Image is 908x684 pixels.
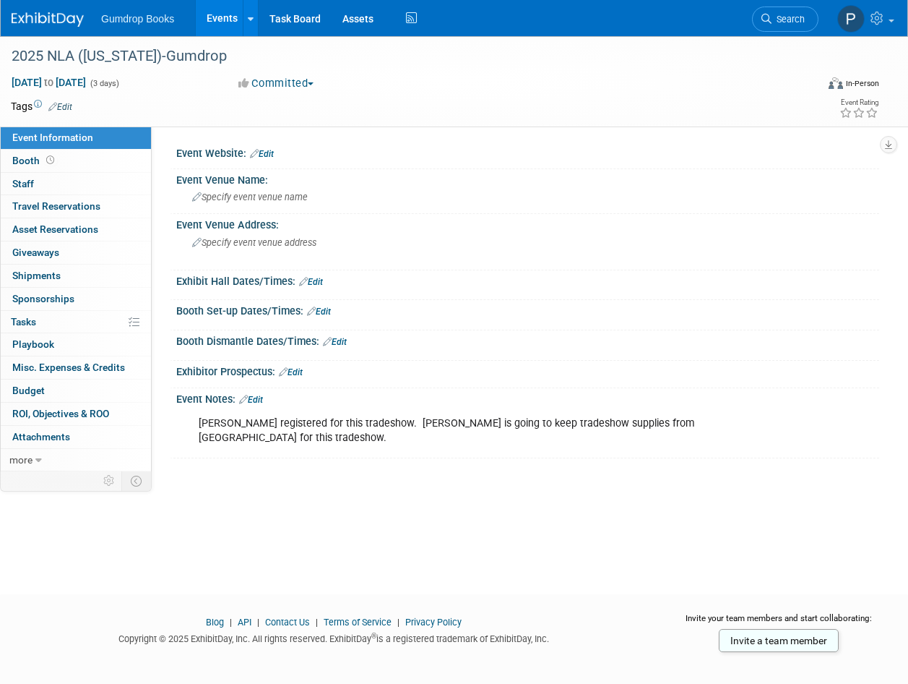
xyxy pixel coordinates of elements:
a: Blog [206,617,224,628]
a: Booth [1,150,151,172]
span: Attachments [12,431,70,443]
div: Booth Set-up Dates/Times: [176,300,879,319]
a: Travel Reservations [1,195,151,218]
img: Format-Inperson.png [829,77,843,89]
a: Invite a team member [719,629,839,652]
span: Shipments [12,270,61,281]
span: | [226,617,235,628]
span: Tasks [11,316,36,328]
div: Copyright © 2025 ExhibitDay, Inc. All rights reserved. ExhibitDay is a registered trademark of Ex... [11,629,657,646]
td: Toggle Event Tabs [122,471,152,490]
span: more [9,454,33,466]
div: 2025 NLA ([US_STATE])-Gumdrop [7,43,805,69]
span: to [42,77,56,88]
span: Misc. Expenses & Credits [12,362,125,373]
span: Booth [12,155,57,166]
a: Budget [1,380,151,402]
span: Asset Reservations [12,223,98,235]
a: ROI, Objectives & ROO [1,403,151,425]
a: Event Information [1,127,151,149]
a: Giveaways [1,241,151,264]
a: Search [752,7,818,32]
div: Exhibitor Prospectus: [176,361,879,380]
span: ROI, Objectives & ROO [12,408,109,419]
span: | [394,617,403,628]
div: Event Venue Name: [176,169,879,187]
img: ExhibitDay [12,12,84,27]
td: Personalize Event Tab Strip [97,471,122,490]
a: API [238,617,251,628]
span: | [254,617,263,628]
span: Giveaways [12,247,59,258]
span: Staff [12,178,34,189]
a: Terms of Service [324,617,392,628]
span: Gumdrop Books [101,13,174,25]
div: In-Person [845,78,879,89]
div: Event Venue Address: [176,214,879,232]
div: Invite your team members and start collaborating: [678,612,879,634]
a: Edit [48,102,72,112]
div: [PERSON_NAME] registered for this tradeshow. [PERSON_NAME] is going to keep tradeshow supplies fr... [189,409,740,453]
span: Event Information [12,132,93,143]
td: Tags [11,99,72,114]
a: Edit [279,367,303,377]
span: Specify event venue address [192,237,316,248]
a: Edit [299,277,323,287]
button: Committed [233,76,319,91]
sup: ® [371,632,376,640]
img: Pam Fitzgerald [837,5,865,33]
span: | [312,617,321,628]
span: Search [771,14,805,25]
a: Edit [250,149,274,159]
a: Sponsorships [1,288,151,310]
a: Shipments [1,265,151,287]
span: [DATE] [DATE] [11,76,87,89]
span: (3 days) [89,79,119,88]
div: Event Format [753,75,879,97]
a: Attachments [1,426,151,448]
span: Travel Reservations [12,200,100,212]
div: Booth Dismantle Dates/Times: [176,330,879,349]
a: Tasks [1,311,151,333]
div: Event Rating [839,99,878,106]
div: Event Notes: [176,388,879,407]
a: Edit [239,395,263,405]
div: Event Website: [176,142,879,161]
a: Asset Reservations [1,218,151,241]
a: Privacy Policy [405,617,462,628]
a: Contact Us [265,617,310,628]
span: Playbook [12,338,54,350]
div: Exhibit Hall Dates/Times: [176,270,879,289]
a: Misc. Expenses & Credits [1,356,151,379]
a: more [1,449,151,471]
span: Booth not reserved yet [43,155,57,166]
a: Edit [307,307,331,317]
span: Sponsorships [12,293,74,304]
span: Budget [12,385,45,396]
a: Edit [323,337,347,347]
a: Staff [1,173,151,195]
span: Specify event venue name [192,192,308,202]
a: Playbook [1,333,151,356]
